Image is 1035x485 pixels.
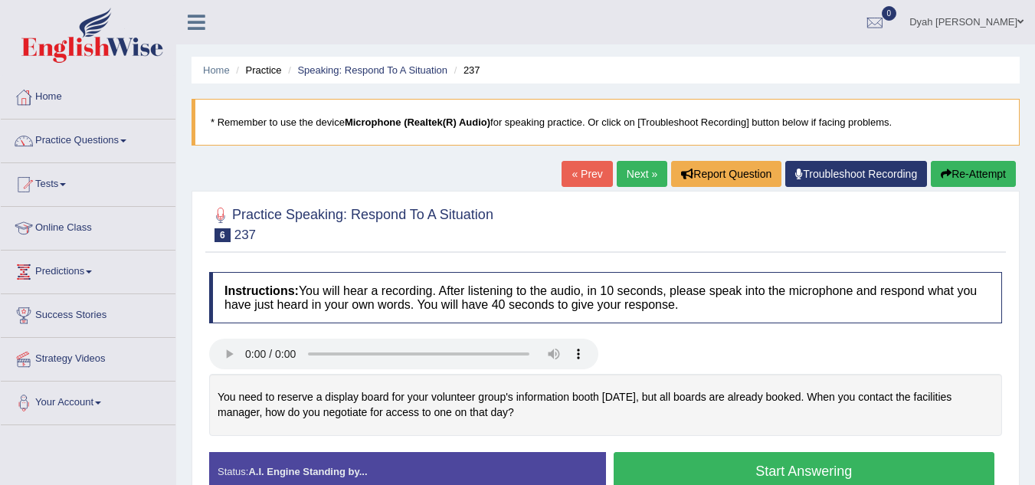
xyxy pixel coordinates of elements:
a: Online Class [1,207,175,245]
span: 6 [215,228,231,242]
strong: A.I. Engine Standing by... [248,466,367,477]
a: Home [203,64,230,76]
span: 0 [882,6,897,21]
a: Predictions [1,251,175,289]
b: Microphone (Realtek(R) Audio) [345,116,490,128]
small: 237 [234,228,256,242]
li: Practice [232,63,281,77]
a: Home [1,76,175,114]
button: Re-Attempt [931,161,1016,187]
a: Speaking: Respond To A Situation [297,64,447,76]
blockquote: * Remember to use the device for speaking practice. Or click on [Troubleshoot Recording] button b... [192,99,1020,146]
a: Tests [1,163,175,202]
h2: Practice Speaking: Respond To A Situation [209,204,493,242]
a: Troubleshoot Recording [785,161,927,187]
button: Report Question [671,161,781,187]
li: 237 [450,63,480,77]
a: Your Account [1,382,175,420]
a: Success Stories [1,294,175,333]
div: You need to reserve a display board for your volunteer group's information booth [DATE], but all ... [209,374,1002,436]
b: Instructions: [224,284,299,297]
a: Next » [617,161,667,187]
a: Strategy Videos [1,338,175,376]
h4: You will hear a recording. After listening to the audio, in 10 seconds, please speak into the mic... [209,272,1002,323]
a: Practice Questions [1,120,175,158]
a: « Prev [562,161,612,187]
